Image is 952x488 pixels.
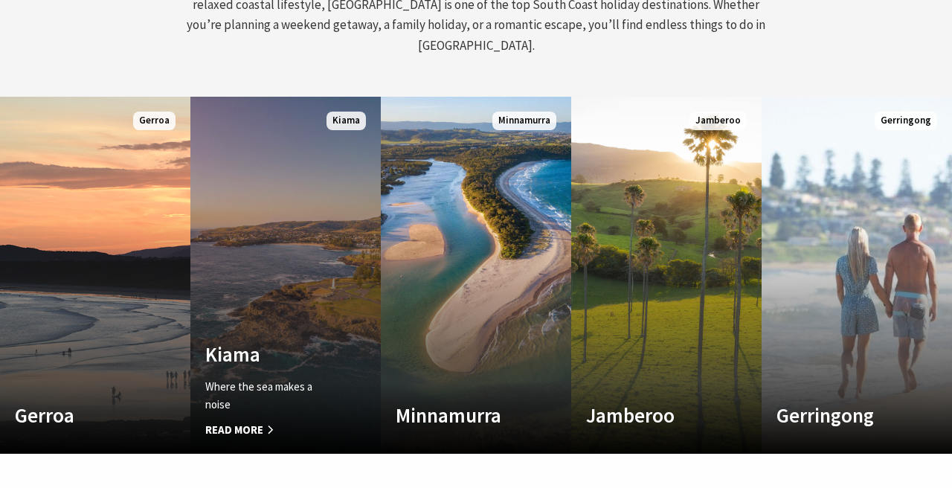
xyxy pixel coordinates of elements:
span: Jamberoo [689,112,747,130]
span: Gerringong [875,112,937,130]
h4: Kiama [205,342,338,366]
span: Kiama [327,112,366,130]
span: Gerroa [133,112,176,130]
h4: Gerringong [776,403,909,427]
a: Custom Image Used Minnamurra Minnamurra [381,97,571,454]
p: Where the sea makes a noise [205,378,338,414]
a: Custom Image Used Jamberoo Jamberoo [571,97,762,454]
span: Minnamurra [492,112,556,130]
span: Read More [205,421,338,439]
h4: Gerroa [15,403,147,427]
h4: Jamberoo [586,403,718,427]
a: Custom Image Used Kiama Where the sea makes a noise Read More Kiama [190,97,381,454]
a: Custom Image Used Gerringong Gerringong [762,97,952,454]
h4: Minnamurra [396,403,528,427]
